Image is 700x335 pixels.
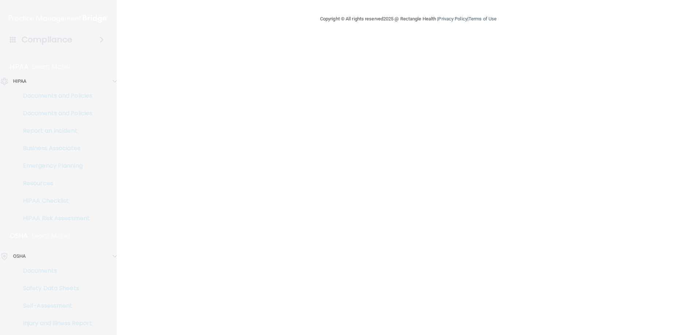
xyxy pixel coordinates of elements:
p: Injury and Illness Report [5,320,104,327]
p: Learn More! [32,62,71,71]
p: HIPAA Checklist [5,197,104,204]
p: Learn More! [32,231,70,240]
img: PMB logo [9,11,108,26]
p: OSHA [10,231,28,240]
p: Report an Incident [5,127,104,135]
a: Terms of Use [468,16,497,22]
a: Privacy Policy [438,16,467,22]
p: HIPAA [10,62,28,71]
p: Documents [5,267,104,274]
p: Business Associates [5,145,104,152]
p: Documents and Policies [5,92,104,100]
p: Emergency Planning [5,162,104,170]
h4: Compliance [22,35,72,45]
p: Safety Data Sheets [5,285,104,292]
p: HIPAA Risk Assessment [5,215,104,222]
div: Copyright © All rights reserved 2025 @ Rectangle Health | | [275,7,541,31]
p: OSHA [13,252,26,261]
p: Resources [5,180,104,187]
p: HIPAA [13,77,27,86]
p: Documents and Policies [5,110,104,117]
p: Self-Assessment [5,302,104,309]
